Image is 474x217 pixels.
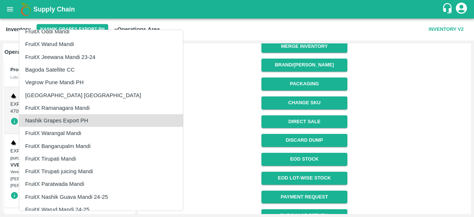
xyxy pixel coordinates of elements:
[19,89,183,102] li: [GEOGRAPHIC_DATA] [GEOGRAPHIC_DATA]
[19,140,183,152] li: FruitX Bangarupalm Mandi
[19,127,183,139] li: FruitX Warangal Mandi
[19,165,183,178] li: FruitX Tirupati juicing Mandi
[19,203,183,216] li: FruitX Warud Mandi 24-25
[19,152,183,165] li: FruitX Tirupati Mandi
[19,38,183,50] li: FruitX Warud Mandi
[19,102,183,114] li: FruitX Ramanagara Mandi
[19,76,183,89] li: Vegrow Pune Mandi PH
[19,25,183,38] li: FruitX Oddi Mandi
[19,191,183,203] li: FruitX Nashik Guava Mandi 24-25
[19,114,183,127] li: Nashik Grapes Export PH
[19,51,183,63] li: FruitX Jeewana Mandi 23-24
[19,178,183,190] li: FruitX Paratwada Mandi
[19,63,183,76] li: Bagoda Satellite CC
